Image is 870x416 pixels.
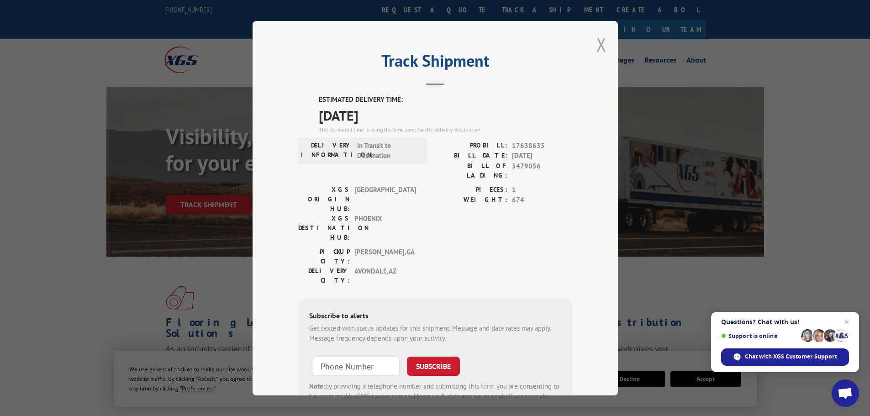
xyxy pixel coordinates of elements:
span: [GEOGRAPHIC_DATA] [354,184,416,213]
span: In Transit to Destination [357,140,419,161]
div: The estimated time is using the time zone for the delivery destination. [319,125,572,133]
h2: Track Shipment [298,54,572,72]
span: [PERSON_NAME] , GA [354,247,416,266]
label: XGS DESTINATION HUB: [298,213,350,242]
label: BILL DATE: [435,151,507,161]
div: Subscribe to alerts [309,310,561,323]
span: PHOENIX [354,213,416,242]
strong: Note: [309,381,325,390]
label: PIECES: [435,184,507,195]
label: WEIGHT: [435,195,507,205]
div: Open chat [832,379,859,407]
label: PICKUP CITY: [298,247,350,266]
div: Chat with XGS Customer Support [721,348,849,366]
button: SUBSCRIBE [407,356,460,375]
label: ESTIMATED DELIVERY TIME: [319,95,572,105]
span: Questions? Chat with us! [721,318,849,326]
span: [DATE] [319,105,572,125]
label: XGS ORIGIN HUB: [298,184,350,213]
span: Chat with XGS Customer Support [745,353,837,361]
span: [DATE] [512,151,572,161]
div: by providing a telephone number and submitting this form you are consenting to be contacted by SM... [309,381,561,412]
button: Close modal [596,32,606,57]
label: PROBILL: [435,140,507,151]
span: 674 [512,195,572,205]
span: 5479056 [512,161,572,180]
label: DELIVERY INFORMATION: [301,140,353,161]
label: DELIVERY CITY: [298,266,350,285]
span: 17638635 [512,140,572,151]
label: BILL OF LADING: [435,161,507,180]
input: Phone Number [313,356,400,375]
span: Support is online [721,332,798,339]
span: 1 [512,184,572,195]
div: Get texted with status updates for this shipment. Message and data rates may apply. Message frequ... [309,323,561,343]
span: AVONDALE , AZ [354,266,416,285]
span: Close chat [841,316,852,327]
